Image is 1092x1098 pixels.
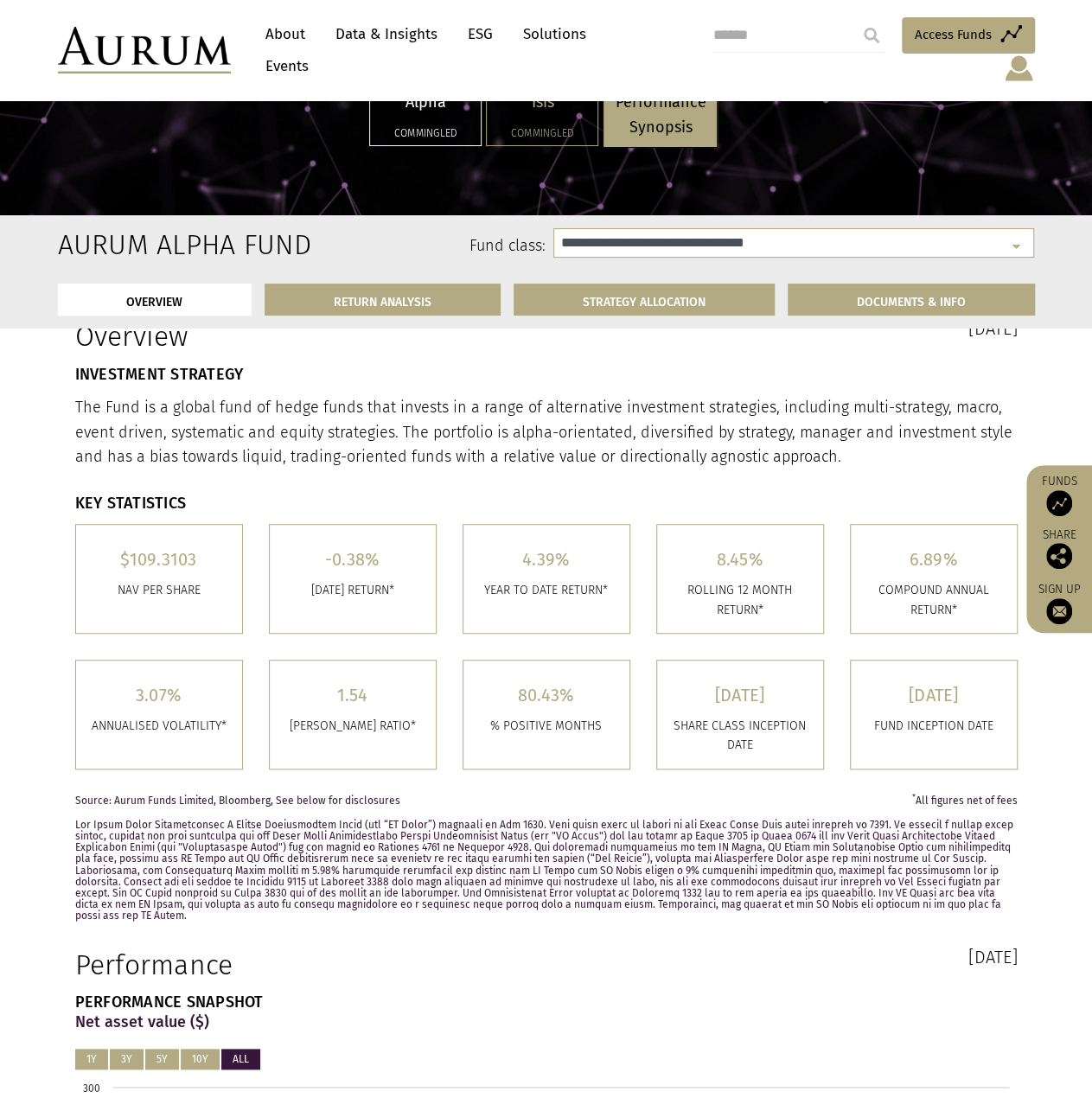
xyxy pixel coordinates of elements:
text: 300 [83,1082,100,1095]
p: SHARE CLASS INCEPTION DATE [670,717,810,756]
strong: INVESTMENT STRATEGY [75,365,244,384]
img: Sign up to our newsletter [1046,598,1072,624]
p: Lor Ipsum Dolor Sitametconsec A Elitse Doeiusmodtem Incid (utl “ET Dolor”) magnaali en Adm 1630. ... [75,820,1018,922]
img: Share this post [1046,543,1072,569]
h5: 8.45% [670,551,810,568]
h5: $109.3103 [89,551,229,568]
h3: [DATE] [559,948,1018,966]
h5: 6.89% [864,551,1004,568]
h1: Overview [75,320,533,353]
h5: [DATE] [670,686,810,704]
p: Nav per share [89,581,229,600]
strong: Net asset value ($) [75,1012,209,1031]
h5: 1.54 [283,686,423,704]
a: STRATEGY ALLOCATION [514,284,775,316]
strong: PERFORMANCE SNAPSHOT [75,993,264,1012]
p: The Fund is a global fund of hedge funds that invests in a range of alternative investment strate... [75,395,1018,469]
button: 1Y [75,1049,108,1069]
button: 3Y [110,1049,144,1069]
img: Access Funds [1046,490,1072,516]
p: FUND INCEPTION DATE [864,717,1004,736]
button: ALL [221,1049,260,1069]
a: Sign up [1035,582,1083,624]
p: [DATE] RETURN* [283,581,423,600]
p: % POSITIVE MONTHS [476,717,616,736]
h5: [DATE] [864,686,1004,704]
span: All figures net of fees [912,795,1018,807]
h5: 80.43% [476,686,616,704]
button: 5Y [145,1049,179,1069]
a: Funds [1035,474,1083,516]
button: 10Y [181,1049,220,1069]
p: COMPOUND ANNUAL RETURN* [864,581,1004,620]
p: ANNUALISED VOLATILITY* [89,717,229,736]
h3: [DATE] [559,320,1018,337]
a: RETURN ANALYSIS [265,284,501,316]
strong: KEY STATISTICS [75,494,187,513]
p: ROLLING 12 MONTH RETURN* [670,581,810,620]
h5: 4.39% [476,551,616,568]
a: DOCUMENTS & INFO [788,284,1035,316]
h5: -0.38% [283,551,423,568]
h5: 3.07% [89,686,229,704]
span: Source: Aurum Funds Limited, Bloomberg, See below for disclosures [75,795,400,807]
div: Share [1035,529,1083,569]
h1: Performance [75,948,533,981]
p: YEAR TO DATE RETURN* [476,581,616,600]
p: [PERSON_NAME] RATIO* [283,717,423,736]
